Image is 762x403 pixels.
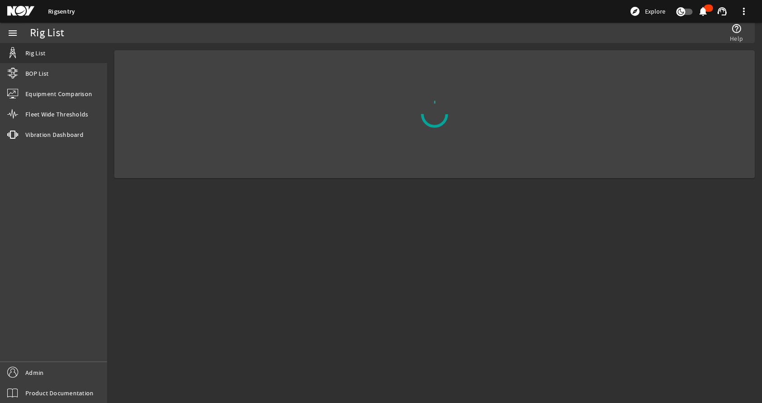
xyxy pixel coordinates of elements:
[25,388,93,398] span: Product Documentation
[25,368,44,377] span: Admin
[25,49,45,58] span: Rig List
[717,6,728,17] mat-icon: support_agent
[25,69,49,78] span: BOP List
[730,34,743,43] span: Help
[30,29,64,38] div: Rig List
[645,7,665,16] span: Explore
[7,129,18,140] mat-icon: vibration
[731,23,742,34] mat-icon: help_outline
[626,4,669,19] button: Explore
[630,6,640,17] mat-icon: explore
[48,7,75,16] a: Rigsentry
[733,0,755,22] button: more_vert
[25,130,83,139] span: Vibration Dashboard
[698,6,708,17] mat-icon: notifications
[7,28,18,39] mat-icon: menu
[25,110,88,119] span: Fleet Wide Thresholds
[25,89,92,98] span: Equipment Comparison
